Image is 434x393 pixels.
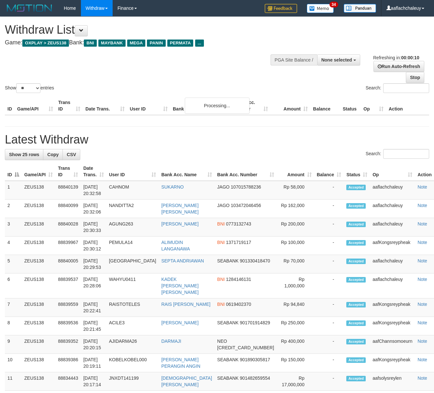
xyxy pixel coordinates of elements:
td: aaflachchaleuy [370,181,415,200]
strong: 00:00:10 [401,55,419,60]
td: AGUNG263 [106,218,159,237]
td: [DATE] 20:17:14 [81,372,106,391]
td: Rp 150,000 [277,354,314,372]
th: ID [5,97,15,115]
span: Accepted [346,240,366,246]
td: aaflachchaleuy [370,273,415,298]
span: Accepted [346,222,366,227]
span: Accepted [346,376,366,381]
td: 88839536 [55,317,81,335]
span: SEABANK [217,258,239,263]
label: Search: [366,83,429,93]
span: OXPLAY > ZEUS138 [22,40,69,47]
td: 88840099 [55,200,81,218]
td: [DATE] 20:29:53 [81,255,106,273]
h1: Latest Withdraw [5,133,429,146]
h1: Withdraw List [5,23,283,36]
td: WAHYU0411 [106,273,159,298]
td: aafChannsomoeurn [370,335,415,354]
td: 9 [5,335,22,354]
a: Note [417,184,427,190]
span: Accepted [346,277,366,283]
span: Accepted [346,185,366,190]
td: Rp 94,840 [277,298,314,317]
td: [DATE] 20:28:06 [81,273,106,298]
th: Game/API [15,97,56,115]
td: [DATE] 20:19:11 [81,354,106,372]
a: Run Auto-Refresh [373,61,424,72]
a: Note [417,258,427,263]
td: Rp 70,000 [277,255,314,273]
a: Copy [43,149,63,160]
th: User ID [127,97,170,115]
span: Copy 5859459291049533 to clipboard [217,345,274,350]
td: - [314,335,344,354]
th: Game/API: activate to sort column ascending [22,162,55,181]
span: CSV [67,152,76,157]
span: 34 [329,2,338,7]
select: Showentries [16,83,40,93]
a: Note [417,302,427,307]
th: Op: activate to sort column ascending [370,162,415,181]
span: SEABANK [217,320,239,325]
td: ZEUS138 [22,372,55,391]
th: Date Trans.: activate to sort column ascending [81,162,106,181]
div: PGA Site Balance / [271,54,317,65]
td: 2 [5,200,22,218]
td: Rp 250,000 [277,317,314,335]
td: aaflachchaleuy [370,218,415,237]
td: 8 [5,317,22,335]
a: Note [417,240,427,245]
img: Button%20Memo.svg [307,4,334,13]
td: ZEUS138 [22,298,55,317]
th: Status: activate to sort column ascending [344,162,370,181]
td: 88840028 [55,218,81,237]
td: aaflachchaleuy [370,255,415,273]
td: Rp 100,000 [277,237,314,255]
span: Copy [47,152,59,157]
a: ALIMUDIN LANGANAWA [161,240,190,251]
span: Accepted [346,259,366,264]
h4: Game: Bank: [5,40,283,46]
td: aafKongsreypheak [370,317,415,335]
th: Amount [271,97,310,115]
td: 1 [5,181,22,200]
td: ZEUS138 [22,273,55,298]
th: Trans ID: activate to sort column ascending [55,162,81,181]
span: Copy 901330418470 to clipboard [240,258,270,263]
td: 10 [5,354,22,372]
td: aafsolysreylen [370,372,415,391]
th: Status [340,97,361,115]
td: 88839386 [55,354,81,372]
th: Date Trans. [83,97,127,115]
input: Search: [383,83,429,93]
a: SUKARNO [161,184,184,190]
a: [PERSON_NAME] PERANGIN ANGIN [161,357,200,369]
span: Accepted [346,320,366,326]
td: 88839967 [55,237,81,255]
a: SEPTA ANDRIAWAN [161,258,204,263]
td: 88840139 [55,181,81,200]
span: Copy 1371719117 to clipboard [226,240,251,245]
th: Balance: activate to sort column ascending [314,162,344,181]
td: 4 [5,237,22,255]
a: Show 25 rows [5,149,43,160]
td: 88834443 [55,372,81,391]
div: Processing... [185,98,250,114]
td: 11 [5,372,22,391]
td: Rp 162,000 [277,200,314,218]
a: Note [417,203,427,208]
span: Copy 0773132743 to clipboard [226,221,251,226]
td: 88839559 [55,298,81,317]
span: NEO [217,339,227,344]
th: Trans ID [56,97,83,115]
span: Show 25 rows [9,152,39,157]
td: ZEUS138 [22,200,55,218]
td: [DATE] 20:32:58 [81,181,106,200]
td: aaflachchaleuy [370,200,415,218]
a: [PERSON_NAME] [PERSON_NAME] [161,203,198,214]
span: Accepted [346,203,366,209]
td: ZEUS138 [22,317,55,335]
a: CSV [62,149,80,160]
td: [DATE] 20:30:12 [81,237,106,255]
